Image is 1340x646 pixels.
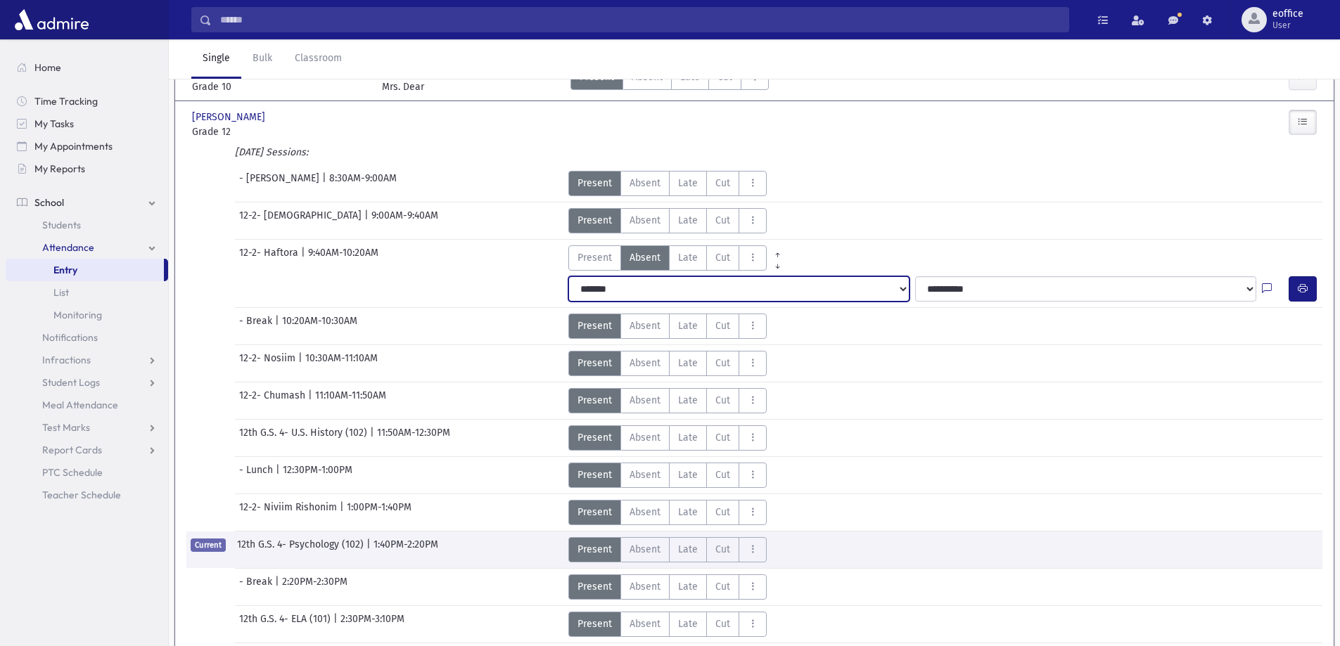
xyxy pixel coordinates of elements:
div: AttTypes [568,208,767,233]
a: My Tasks [6,112,168,135]
span: [PERSON_NAME] [192,110,268,124]
span: Absent [630,467,661,482]
span: | [333,612,340,637]
span: 1:00PM-1:40PM [347,500,411,525]
a: Single [191,39,241,79]
span: Present [578,393,612,408]
input: Search [212,7,1068,32]
span: Absent [630,393,661,408]
span: My Appointments [34,140,113,153]
span: Late [678,467,698,482]
span: Current [191,538,226,552]
span: Present [578,176,612,190]
span: PTC Schedule [42,466,103,479]
span: 12-2- Haftora [239,245,301,271]
span: 2:30PM-3:10PM [340,612,404,637]
span: Late [678,250,698,265]
span: Absent [630,250,661,265]
img: AdmirePro [11,6,92,34]
span: Present [578,430,612,445]
div: AttTypes [568,425,767,451]
span: | [276,463,283,488]
span: Grade 10 [192,79,368,94]
span: Report Cards [42,444,102,456]
a: Monitoring [6,304,168,326]
span: Present [578,505,612,519]
div: AttTypes [568,500,767,525]
span: Cut [715,579,730,594]
span: Absent [630,542,661,557]
a: All Prior [767,245,789,257]
a: Student Logs [6,371,168,394]
span: Absent [630,356,661,370]
a: Attendance [6,236,168,259]
a: Infractions [6,349,168,371]
span: My Tasks [34,117,74,130]
span: Students [42,219,81,231]
span: Absent [630,176,661,190]
span: Cut [715,505,730,519]
span: - [PERSON_NAME] [239,171,322,196]
span: Home [34,61,61,74]
span: 9:40AM-10:20AM [308,245,378,271]
span: | [275,314,282,339]
span: List [53,286,69,299]
span: Late [678,579,698,594]
span: | [370,425,377,451]
a: List [6,281,168,304]
span: Late [678,213,698,228]
span: 9:00AM-9:40AM [371,208,438,233]
a: Classroom [283,39,353,79]
a: School [6,191,168,214]
span: 12th G.S. 4- U.S. History (102) [239,425,370,451]
span: 10:30AM-11:10AM [305,351,378,376]
div: AttTypes [568,351,767,376]
span: Present [578,579,612,594]
span: | [301,245,308,271]
span: Cut [715,176,730,190]
span: | [322,171,329,196]
span: Late [678,616,698,631]
span: Present [578,616,612,631]
span: Student Logs [42,376,100,389]
span: 1:40PM-2:20PM [374,537,438,562]
a: My Reports [6,157,168,180]
div: AttTypes [568,612,767,637]
a: My Appointments [6,135,168,157]
span: Grade 12 [192,124,368,139]
span: Cut [715,213,730,228]
span: Late [678,430,698,445]
span: Late [678,176,698,190]
span: Infractions [42,354,91,366]
a: Report Cards [6,439,168,461]
span: Entry [53,264,77,276]
span: 12-2- [DEMOGRAPHIC_DATA] [239,208,364,233]
span: 2:20PM-2:30PM [282,574,347,600]
span: Cut [715,356,730,370]
span: Present [578,356,612,370]
span: Monitoring [53,309,102,321]
span: Cut [715,393,730,408]
span: | [308,388,315,413]
span: Cut [715,467,730,482]
span: 12th G.S. 4- Psychology (102) [237,537,366,562]
span: Test Marks [42,421,90,434]
span: Late [678,542,698,557]
a: PTC Schedule [6,461,168,484]
span: 10:20AM-10:30AM [282,314,357,339]
span: Cut [715,250,730,265]
span: - Break [239,574,275,600]
span: Present [578,318,612,333]
span: Present [578,542,612,557]
a: Teacher Schedule [6,484,168,506]
span: Present [578,213,612,228]
a: Bulk [241,39,283,79]
a: Entry [6,259,164,281]
span: Teacher Schedule [42,489,121,501]
span: 8:30AM-9:00AM [329,171,397,196]
span: Late [678,356,698,370]
a: Time Tracking [6,90,168,112]
span: 12th G.S. 4- ELA (101) [239,612,333,637]
span: eoffice [1272,8,1303,20]
span: 12-2- Niviim Rishonim [239,500,340,525]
